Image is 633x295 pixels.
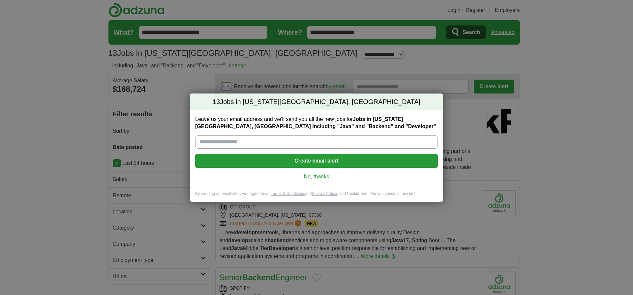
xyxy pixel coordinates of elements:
h2: Jobs in [US_STATE][GEOGRAPHIC_DATA], [GEOGRAPHIC_DATA] [190,93,443,111]
a: Terms & Conditions [271,191,305,196]
div: By creating an email alert, you agree to our and , and Cookie Use. You can cancel at any time. [190,191,443,202]
button: Create email alert [195,154,438,168]
a: No, thanks [200,173,433,180]
label: Leave us your email address and we'll send you all the new jobs for [195,116,438,130]
a: Privacy Notice [312,191,337,196]
span: 13 [213,97,220,107]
